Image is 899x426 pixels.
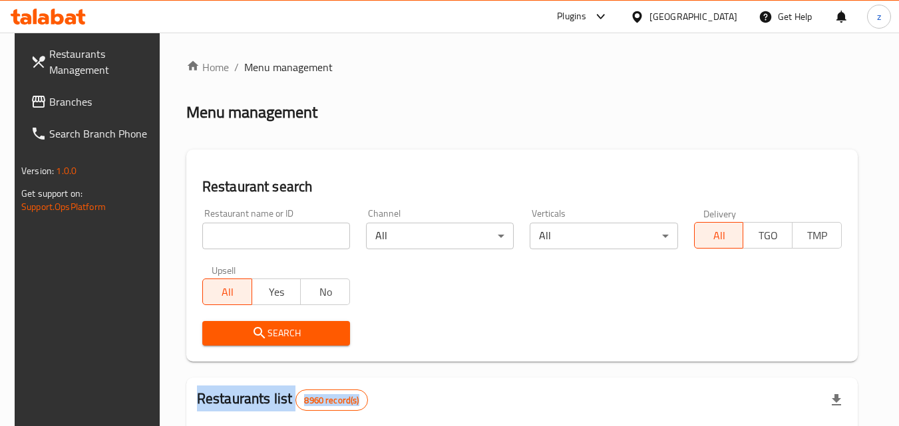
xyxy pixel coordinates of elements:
span: Branches [49,94,154,110]
div: All [366,223,514,249]
h2: Restaurant search [202,177,842,197]
nav: breadcrumb [186,59,858,75]
div: Total records count [295,389,367,411]
a: Search Branch Phone [20,118,165,150]
span: Yes [258,282,296,302]
a: Home [186,59,229,75]
span: Menu management [244,59,333,75]
input: Search for restaurant name or ID.. [202,223,350,249]
h2: Restaurants list [197,389,368,411]
button: All [202,278,252,305]
button: TMP [792,222,842,249]
div: Export file [820,384,852,416]
span: Version: [21,162,54,179]
div: All [530,223,677,249]
span: Get support on: [21,185,83,202]
label: Delivery [703,209,737,218]
label: Upsell [212,265,236,274]
span: TGO [749,226,787,245]
a: Support.OpsPlatform [21,198,106,215]
span: 8960 record(s) [296,394,367,407]
button: No [300,278,350,305]
span: Search [213,325,339,342]
a: Branches [20,86,165,118]
span: Restaurants Management [49,46,154,78]
span: TMP [798,226,836,245]
span: All [700,226,739,245]
span: z [877,9,881,24]
span: No [306,282,345,302]
h2: Menu management [186,102,317,123]
span: 1.0.0 [56,162,77,179]
div: Plugins [557,9,586,25]
span: All [208,282,247,302]
button: Search [202,321,350,346]
li: / [234,59,239,75]
button: Yes [252,278,301,305]
a: Restaurants Management [20,38,165,86]
span: Search Branch Phone [49,126,154,142]
button: TGO [743,222,793,249]
button: All [694,222,744,249]
div: [GEOGRAPHIC_DATA] [649,9,737,24]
